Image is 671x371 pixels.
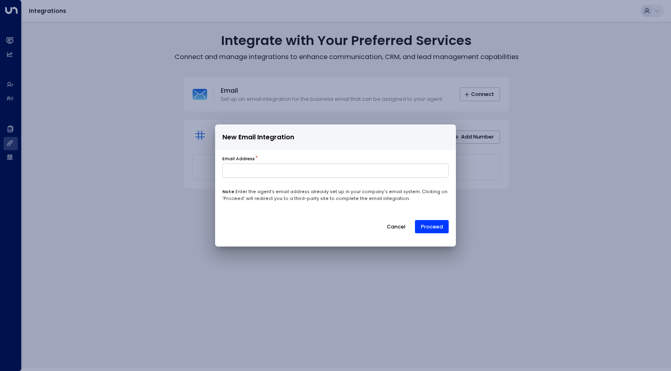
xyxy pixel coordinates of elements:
button: Cancel [380,220,411,234]
span: New Email Integration [222,132,294,143]
b: Note: [222,189,236,195]
label: Email Address [222,156,255,162]
button: Proceed [415,220,449,234]
p: Enter the agent’s email address already set up in your company's email system. Clicking on 'Proce... [222,189,449,202]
